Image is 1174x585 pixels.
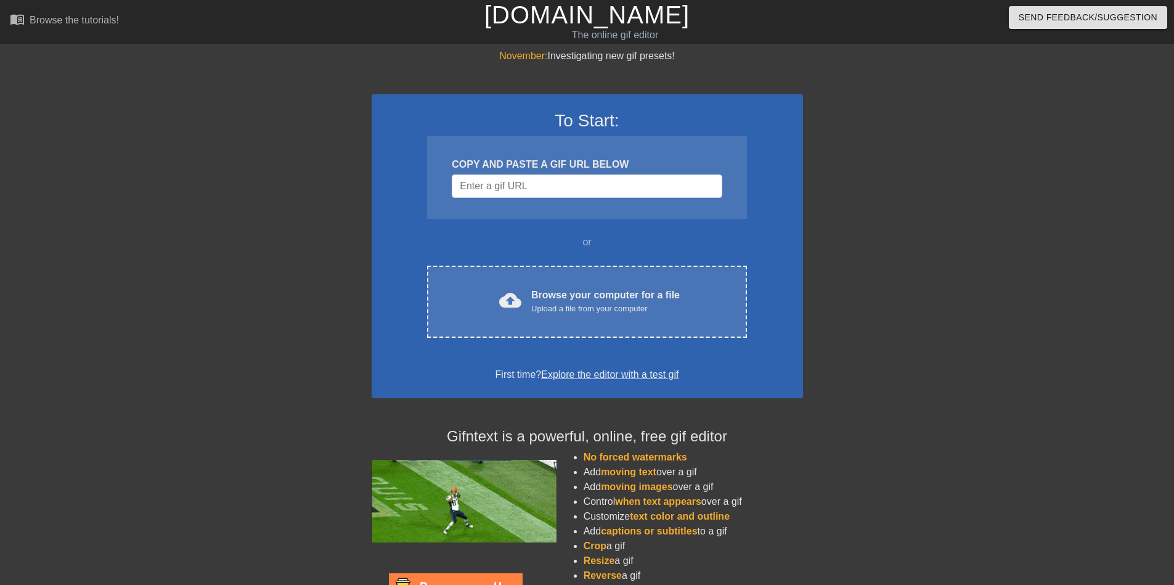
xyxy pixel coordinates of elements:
[584,524,803,539] li: Add to a gif
[615,496,701,507] span: when text appears
[388,110,787,131] h3: To Start:
[531,288,680,315] div: Browse your computer for a file
[10,12,25,27] span: menu_book
[372,460,556,542] img: football_small.gif
[601,467,656,477] span: moving text
[584,554,803,568] li: a gif
[584,509,803,524] li: Customize
[499,289,521,311] span: cloud_upload
[372,49,803,63] div: Investigating new gif presets!
[541,369,679,380] a: Explore the editor with a test gif
[584,555,615,566] span: Resize
[531,303,680,315] div: Upload a file from your computer
[484,1,690,28] a: [DOMAIN_NAME]
[630,511,730,522] span: text color and outline
[10,12,119,31] a: Browse the tutorials!
[584,541,606,551] span: Crop
[1019,10,1157,25] span: Send Feedback/Suggestion
[452,157,722,172] div: COPY AND PASTE A GIF URL BELOW
[584,539,803,554] li: a gif
[601,481,672,492] span: moving images
[372,428,803,446] h4: Gifntext is a powerful, online, free gif editor
[584,494,803,509] li: Control over a gif
[601,526,697,536] span: captions or subtitles
[584,452,687,462] span: No forced watermarks
[584,465,803,480] li: Add over a gif
[584,570,622,581] span: Reverse
[499,51,547,61] span: November:
[584,480,803,494] li: Add over a gif
[584,568,803,583] li: a gif
[388,367,787,382] div: First time?
[404,235,771,250] div: or
[397,28,833,43] div: The online gif editor
[452,174,722,198] input: Username
[30,15,119,25] div: Browse the tutorials!
[1009,6,1167,29] button: Send Feedback/Suggestion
